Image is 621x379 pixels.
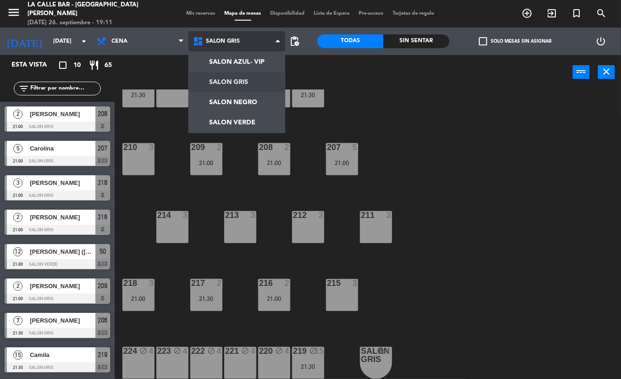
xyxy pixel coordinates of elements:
div: 3 [353,279,358,287]
div: 21:30 [190,295,222,302]
i: exit_to_app [547,8,558,19]
div: 221 [225,347,226,355]
span: 3 [13,178,22,188]
span: Tarjetas de regalo [388,11,439,16]
span: 12 [13,247,22,256]
span: 15 [13,351,22,360]
div: La Calle Bar - [GEOGRAPHIC_DATA][PERSON_NAME] [28,0,149,18]
i: power_input [576,66,587,77]
div: Sin sentar [383,34,449,48]
div: 21:00 [258,160,290,166]
i: turned_in_not [571,8,582,19]
span: Mis reservas [182,11,220,16]
div: 209 [191,143,192,151]
span: 50 [100,246,106,257]
div: SALON GRIS [361,347,361,363]
span: 65 [105,60,112,71]
span: [PERSON_NAME] [30,212,95,222]
span: Carolina [30,144,95,153]
div: 214 [157,211,158,219]
div: 3 [149,143,155,151]
div: 215 [327,279,327,287]
div: 213 [225,211,226,219]
div: 222 [191,347,192,355]
span: [PERSON_NAME] ([PERSON_NAME]) [30,247,95,256]
div: 21:00 [190,160,222,166]
span: Mapa de mesas [220,11,266,16]
span: 2 [13,282,22,291]
i: menu [7,6,21,19]
div: 4 [285,347,290,355]
div: 4 [183,347,189,355]
span: check_box_outline_blank [479,37,488,45]
span: 209 [98,280,108,291]
div: Todas [317,34,383,48]
i: block [275,347,283,355]
div: 210 [123,143,124,151]
button: menu [7,6,21,22]
span: 2 [13,213,22,222]
div: 224 [123,347,124,355]
div: 4 [149,347,155,355]
div: 2 [285,279,290,287]
div: 207 [327,143,327,151]
div: 5 [353,143,358,151]
a: SALON GRIS [189,72,285,92]
div: 3 [251,211,256,219]
label: Solo mesas sin asignar [479,37,552,45]
span: Pre-acceso [355,11,388,16]
span: [PERSON_NAME] [30,316,95,325]
div: 1 [387,347,392,355]
div: 208 [259,143,260,151]
div: 220 [259,347,260,355]
span: Camila [30,350,95,360]
span: [PERSON_NAME] [30,109,95,119]
div: Esta vista [5,60,66,71]
div: 217 [191,279,192,287]
div: 211 [361,211,361,219]
div: 4 [251,347,256,355]
span: pending_actions [289,36,300,47]
div: 21:00 [258,295,290,302]
div: 21:30 [292,363,324,370]
i: block [309,347,317,355]
div: 218 [123,279,124,287]
span: 218 [98,177,108,188]
a: SALON VERDE [189,112,285,133]
span: 206 [98,315,108,326]
span: 7 [13,316,22,325]
i: power_settings_new [596,36,607,47]
span: [PERSON_NAME] [30,281,95,291]
div: 2 [217,279,222,287]
span: 10 [73,60,81,71]
span: 5 [13,144,22,153]
div: 4 [217,347,222,355]
button: power_input [573,65,590,79]
i: add_circle_outline [522,8,533,19]
div: 3 [149,279,155,287]
i: filter_list [18,83,29,94]
div: 2 [285,143,290,151]
div: 3 [387,211,392,219]
span: 207 [98,143,108,154]
i: lock [377,347,385,355]
a: SALON AZUL- VIP [189,52,285,72]
div: 3 [183,211,189,219]
div: 219 [293,347,294,355]
div: 21:00 [326,160,358,166]
i: block [139,347,147,355]
i: close [601,66,612,77]
div: 223 [157,347,158,355]
span: Cena [111,38,128,45]
span: 2 [13,110,22,119]
i: search [596,8,607,19]
div: 21:30 [292,92,324,98]
a: SALON NEGRO [189,92,285,112]
i: block [241,347,249,355]
span: Lista de Espera [310,11,355,16]
div: 15 [315,347,324,355]
input: Filtrar por nombre... [29,84,100,94]
span: 219 [98,349,108,360]
i: arrow_drop_down [78,36,89,47]
div: 21:00 [122,295,155,302]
